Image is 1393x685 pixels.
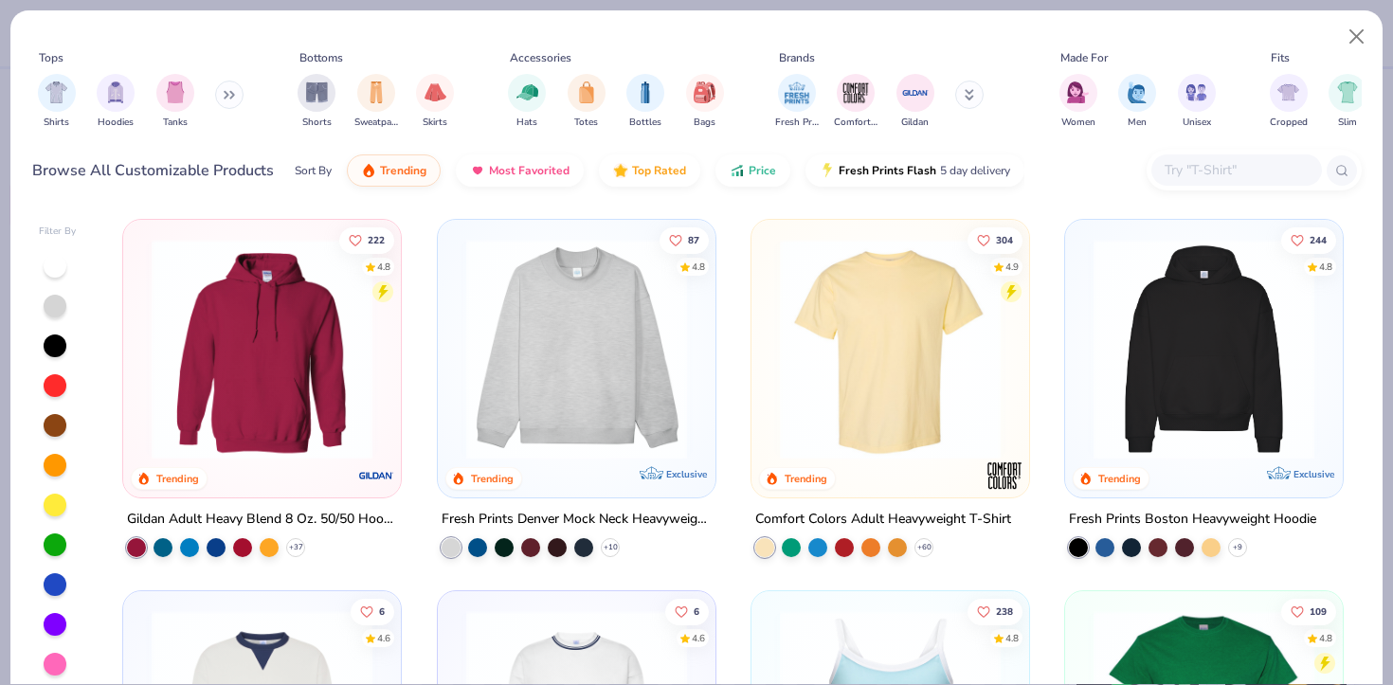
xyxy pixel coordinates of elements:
img: 029b8af0-80e6-406f-9fdc-fdf898547912 [770,239,1010,460]
button: filter button [97,74,135,130]
div: filter for Hoodies [97,74,135,130]
span: Most Favorited [489,163,570,178]
div: filter for Skirts [416,74,454,130]
div: filter for Totes [568,74,606,130]
button: Like [968,226,1022,253]
div: 4.6 [691,632,704,646]
div: filter for Fresh Prints [775,74,819,130]
div: filter for Slim [1329,74,1366,130]
img: Skirts Image [425,81,446,103]
span: Sweatpants [354,116,398,130]
span: Shirts [44,116,69,130]
span: Price [749,163,776,178]
span: Cropped [1270,116,1308,130]
span: Top Rated [632,163,686,178]
div: filter for Shirts [38,74,76,130]
span: Shorts [302,116,332,130]
span: Unisex [1183,116,1211,130]
span: Comfort Colors [834,116,877,130]
img: Comfort Colors Image [841,79,870,107]
button: Like [968,599,1022,625]
button: Like [1281,226,1336,253]
div: 4.8 [377,260,390,274]
button: Trending [347,154,441,187]
span: Gildan [901,116,929,130]
div: Accessories [510,49,571,66]
img: f5d85501-0dbb-4ee4-b115-c08fa3845d83 [457,239,696,460]
img: Gildan Image [901,79,930,107]
div: filter for Tanks [156,74,194,130]
img: Shorts Image [306,81,328,103]
span: Tanks [163,116,188,130]
span: Bags [694,116,715,130]
div: Comfort Colors Adult Heavyweight T-Shirt [755,508,1011,532]
span: 6 [379,607,385,617]
div: Browse All Customizable Products [32,159,274,182]
input: Try "T-Shirt" [1163,159,1309,181]
button: filter button [834,74,877,130]
img: Cropped Image [1277,81,1299,103]
button: filter button [1118,74,1156,130]
button: Fresh Prints Flash5 day delivery [805,154,1024,187]
img: Slim Image [1337,81,1358,103]
div: Sort By [295,162,332,179]
span: 244 [1310,235,1327,244]
button: filter button [156,74,194,130]
div: Fresh Prints Boston Heavyweight Hoodie [1069,508,1316,532]
div: 4.6 [377,632,390,646]
button: filter button [775,74,819,130]
button: Like [1281,599,1336,625]
img: e55d29c3-c55d-459c-bfd9-9b1c499ab3c6 [1010,239,1250,460]
span: Fresh Prints [775,116,819,130]
span: 5 day delivery [940,160,1010,182]
img: Sweatpants Image [366,81,387,103]
span: Exclusive [666,468,707,480]
span: 222 [368,235,385,244]
div: filter for Comfort Colors [834,74,877,130]
div: Tops [39,49,63,66]
span: 109 [1310,607,1327,617]
div: 4.8 [1005,632,1019,646]
div: filter for Women [1059,74,1097,130]
img: 91acfc32-fd48-4d6b-bdad-a4c1a30ac3fc [1084,239,1324,460]
button: filter button [416,74,454,130]
button: filter button [1059,74,1097,130]
img: trending.gif [361,163,376,178]
span: 238 [996,607,1013,617]
div: Filter By [39,225,77,239]
div: Bottoms [299,49,343,66]
div: 4.8 [691,260,704,274]
img: Men Image [1127,81,1148,103]
button: Most Favorited [456,154,584,187]
img: a90f7c54-8796-4cb2-9d6e-4e9644cfe0fe [696,239,936,460]
img: Totes Image [576,81,597,103]
div: Fits [1271,49,1290,66]
div: Fresh Prints Denver Mock Neck Heavyweight Sweatshirt [442,508,712,532]
span: 87 [687,235,698,244]
button: filter button [896,74,934,130]
span: + 60 [916,542,931,553]
span: Hats [516,116,537,130]
span: Bottles [629,116,661,130]
span: Women [1061,116,1095,130]
div: filter for Shorts [298,74,335,130]
button: Like [664,599,708,625]
div: filter for Bottles [626,74,664,130]
button: filter button [298,74,335,130]
span: Fresh Prints Flash [839,163,936,178]
img: Bags Image [694,81,715,103]
div: filter for Gildan [896,74,934,130]
span: 304 [996,235,1013,244]
button: filter button [508,74,546,130]
img: Bottles Image [635,81,656,103]
button: filter button [1329,74,1366,130]
img: Unisex Image [1185,81,1207,103]
button: Like [339,226,394,253]
div: 4.8 [1319,260,1332,274]
button: Like [351,599,394,625]
button: filter button [1178,74,1216,130]
button: filter button [38,74,76,130]
span: Skirts [423,116,447,130]
img: Shirts Image [45,81,67,103]
span: Men [1128,116,1147,130]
